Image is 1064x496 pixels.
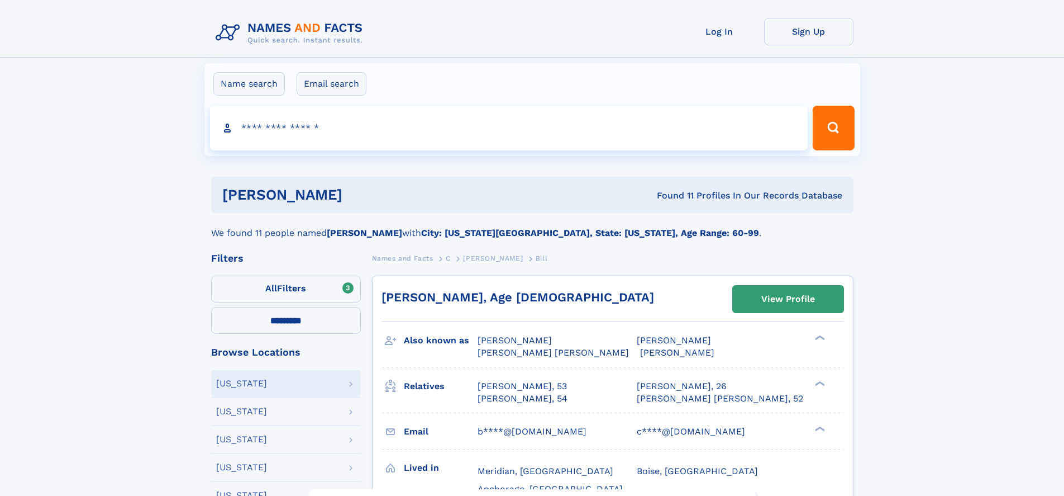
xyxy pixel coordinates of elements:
div: ❯ [812,334,826,342]
input: search input [210,106,808,150]
span: [PERSON_NAME] [637,335,711,346]
span: Anchorage, [GEOGRAPHIC_DATA] [478,484,623,494]
span: C [446,254,451,262]
h3: Relatives [404,377,478,396]
h3: Email [404,422,478,441]
span: [PERSON_NAME] [640,347,714,358]
div: Found 11 Profiles In Our Records Database [499,190,842,202]
a: C [446,251,451,265]
a: [PERSON_NAME] [463,251,523,265]
div: We found 11 people named with . [211,213,853,240]
a: View Profile [733,286,843,313]
a: [PERSON_NAME], 53 [478,380,567,393]
span: [PERSON_NAME] [478,335,552,346]
span: [PERSON_NAME] [463,254,523,262]
a: [PERSON_NAME], 54 [478,393,567,405]
h1: [PERSON_NAME] [222,188,500,202]
a: [PERSON_NAME] [PERSON_NAME], 52 [637,393,803,405]
div: View Profile [761,286,815,312]
a: [PERSON_NAME], Age [DEMOGRAPHIC_DATA] [381,290,654,304]
img: Logo Names and Facts [211,18,372,48]
a: [PERSON_NAME], 26 [637,380,727,393]
div: Browse Locations [211,347,361,357]
div: ❯ [812,380,826,387]
div: [US_STATE] [216,407,267,416]
span: Bill [536,254,547,262]
div: ❯ [812,425,826,432]
label: Name search [213,72,285,96]
div: [US_STATE] [216,435,267,444]
span: [PERSON_NAME] [PERSON_NAME] [478,347,629,358]
div: [US_STATE] [216,463,267,472]
a: Sign Up [764,18,853,45]
button: Search Button [813,106,854,150]
span: All [265,283,277,294]
a: Names and Facts [372,251,433,265]
div: [US_STATE] [216,379,267,388]
h3: Lived in [404,459,478,478]
b: [PERSON_NAME] [327,228,402,238]
div: Filters [211,253,361,263]
label: Filters [211,276,361,303]
h3: Also known as [404,331,478,350]
b: City: [US_STATE][GEOGRAPHIC_DATA], State: [US_STATE], Age Range: 60-99 [421,228,759,238]
a: Log In [675,18,764,45]
label: Email search [297,72,366,96]
span: Meridian, [GEOGRAPHIC_DATA] [478,466,613,476]
span: Boise, [GEOGRAPHIC_DATA] [637,466,758,476]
